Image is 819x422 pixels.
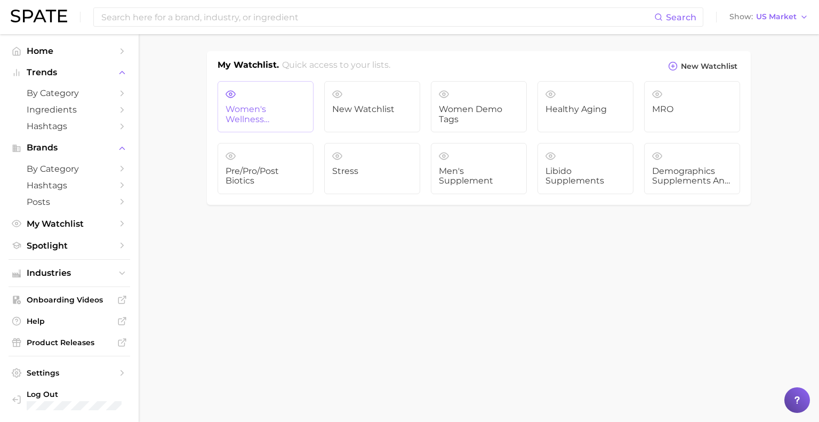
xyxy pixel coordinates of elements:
[27,338,112,347] span: Product Releases
[9,101,130,118] a: Ingredients
[681,62,737,71] span: New Watchlist
[27,88,112,98] span: by Category
[537,143,633,194] a: Libido Supplements
[9,194,130,210] a: Posts
[27,268,112,278] span: Industries
[431,81,527,132] a: Women demo tags
[282,59,390,75] h2: Quick access to your lists.
[9,140,130,156] button: Brands
[27,46,112,56] span: Home
[27,105,112,115] span: Ingredients
[218,143,314,194] a: pre/pro/post biotics
[332,105,412,114] span: New Watchlist
[665,59,740,74] button: New Watchlist
[666,12,696,22] span: Search
[27,68,112,77] span: Trends
[11,10,67,22] img: SPATE
[9,335,130,351] a: Product Releases
[9,313,130,329] a: Help
[652,105,732,114] span: MRO
[756,14,797,20] span: US Market
[100,8,654,26] input: Search here for a brand, industry, or ingredient
[9,237,130,254] a: Spotlight
[9,85,130,101] a: by Category
[9,386,130,413] a: Log out. Currently logged in with e-mail pquiroz@maryruths.com.
[9,43,130,59] a: Home
[545,105,625,114] span: Healthy Aging
[9,161,130,177] a: by Category
[652,166,732,186] span: demographics supplements and ingestibles
[431,143,527,194] a: Men's Supplement
[324,143,420,194] a: Stress
[9,216,130,232] a: My Watchlist
[727,10,811,24] button: ShowUS Market
[9,365,130,381] a: Settings
[27,295,112,305] span: Onboarding Videos
[27,368,112,378] span: Settings
[27,389,122,399] span: Log Out
[324,81,420,132] a: New Watchlist
[226,166,306,186] span: pre/pro/post biotics
[9,118,130,134] a: Hashtags
[27,241,112,251] span: Spotlight
[9,292,130,308] a: Onboarding Videos
[9,177,130,194] a: Hashtags
[439,166,519,186] span: Men's Supplement
[27,219,112,229] span: My Watchlist
[226,105,306,124] span: Women's Wellness Watchlist
[545,166,625,186] span: Libido Supplements
[332,166,412,176] span: Stress
[9,65,130,81] button: Trends
[27,316,112,326] span: Help
[439,105,519,124] span: Women demo tags
[644,143,740,194] a: demographics supplements and ingestibles
[27,121,112,131] span: Hashtags
[644,81,740,132] a: MRO
[27,143,112,153] span: Brands
[27,197,112,207] span: Posts
[537,81,633,132] a: Healthy Aging
[9,265,130,281] button: Industries
[27,164,112,174] span: by Category
[27,180,112,190] span: Hashtags
[218,81,314,132] a: Women's Wellness Watchlist
[218,59,279,75] h1: My Watchlist.
[729,14,753,20] span: Show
